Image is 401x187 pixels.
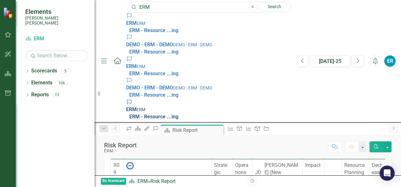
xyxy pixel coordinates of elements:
[129,49,178,55] span: ERM - Resource ...ing
[372,162,382,183] span: Decreasing
[137,107,145,112] small: ERM
[126,20,137,26] strong: ERM
[129,178,243,185] div: »
[126,34,290,56] a: DEMO - ERM - DEMODEMO - ERM - DEMOERM - Resource ...ing
[126,13,290,34] a: ERMERMERM - Resource ...ing
[137,21,145,26] small: ERM
[312,58,348,65] div: [DATE]-25
[113,162,119,175] span: R09
[104,149,137,153] div: ERM
[104,142,137,149] div: Risk Report
[25,35,88,42] a: ERM
[144,42,155,48] strong: ERM
[380,166,395,181] div: Open Intercom Messenger
[52,92,62,98] div: 13
[25,50,88,61] input: Search Below...
[31,91,49,99] a: Reports
[126,56,290,77] a: ERMERMERM - Resource ...ing
[325,159,342,172] td: Double-Click to Edit
[3,7,14,18] img: ClearPoint Strategy
[129,114,178,120] span: ERM - Resource ...ing
[25,15,88,26] small: [PERSON_NAME] [PERSON_NAME]
[126,85,173,91] span: D E M O - - D E M O
[101,178,126,185] span: By Scorecard
[344,162,365,175] span: Resource Planning
[310,55,350,67] button: [DATE]-25
[126,42,173,48] span: D E M O - - D E M O
[126,106,137,112] strong: ERM
[214,162,227,175] span: Strategic
[144,85,155,91] strong: ERM
[255,169,261,176] div: JD
[150,178,176,184] div: Risk Report
[60,68,70,74] div: 5
[384,55,396,67] button: ER
[55,80,68,86] div: 106
[31,79,52,87] a: Elements
[264,162,300,184] div: [PERSON_NAME] (New Generation)
[126,99,290,121] a: ERMERMERM - Resource ...ing
[173,42,212,47] small: DEMO - ERM - DEMO
[259,3,290,11] a: Search
[126,162,134,169] img: No Information
[129,27,178,33] span: ERM - Resource ...ing
[137,178,148,184] a: ERM
[129,71,178,76] span: ERM - Resource ...ing
[305,162,321,168] span: Impact
[25,8,88,15] span: Elements
[126,77,290,99] a: DEMO - ERM - DEMODEMO - ERM - DEMOERM - Resource ...ing
[129,92,178,98] span: ERM - Resource ...ing
[173,85,212,90] small: DEMO - ERM - DEMO
[235,162,248,175] span: Operations
[126,63,137,69] strong: ERM
[137,64,145,69] small: ERM
[31,67,57,75] a: Scorecards
[172,126,222,134] div: Risk Report
[128,2,292,13] input: Search ClearPoint...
